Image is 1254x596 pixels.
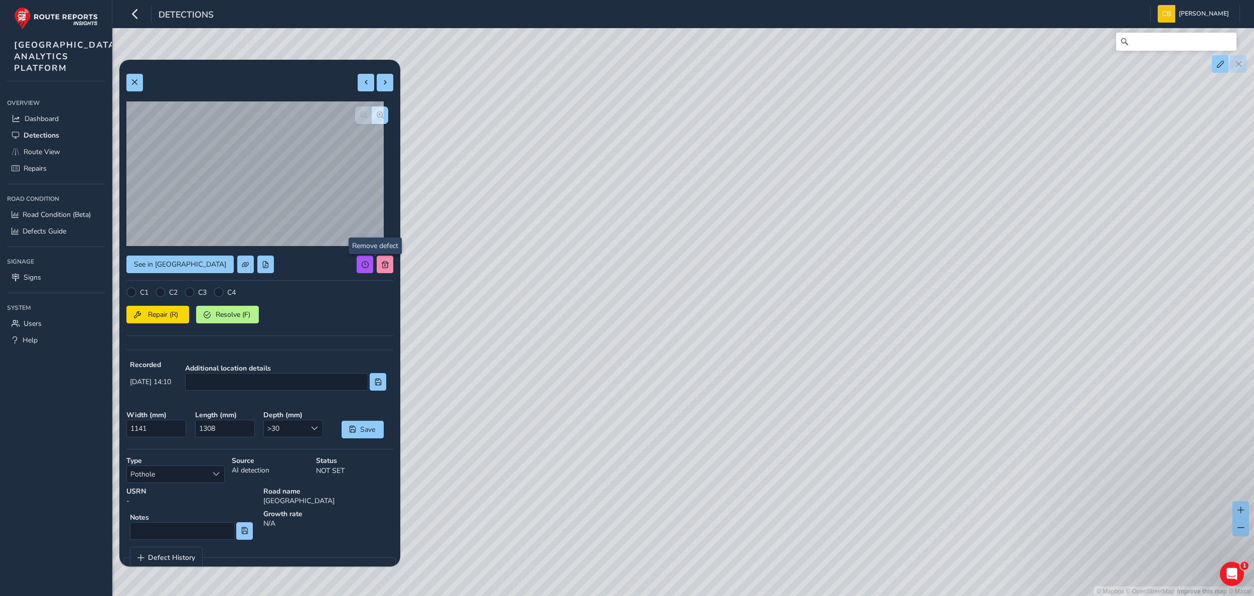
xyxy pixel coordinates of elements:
a: Detections [7,127,105,144]
input: Search [1116,33,1236,51]
strong: Notes [130,513,253,522]
strong: USRN [126,487,256,496]
div: Select a type [208,466,224,483]
span: [DATE] 14:10 [130,377,171,387]
a: Defect History [130,547,202,568]
strong: Length ( mm ) [195,410,257,420]
strong: Depth ( mm ) [263,410,325,420]
iframe: Intercom live chat [1220,562,1244,586]
button: Repair (R) [126,306,189,323]
strong: Road name [263,487,393,496]
span: Signs [24,273,41,282]
strong: Source [232,456,309,465]
div: N/A [260,506,397,547]
span: Help [23,335,38,345]
a: Users [7,315,105,332]
span: Users [24,319,42,328]
label: C3 [198,288,207,297]
a: Defects Guide [7,223,105,240]
strong: Recorded [130,360,171,370]
a: Signs [7,269,105,286]
label: C1 [140,288,148,297]
div: [GEOGRAPHIC_DATA] [260,483,397,509]
a: Dashboard [7,110,105,127]
a: Route View [7,144,105,160]
a: Repairs [7,160,105,177]
div: System [7,300,105,315]
span: Detections [24,131,59,140]
img: rr logo [14,7,98,30]
span: Dashboard [25,114,59,124]
span: See in [GEOGRAPHIC_DATA] [134,260,226,269]
span: Defects Guide [23,226,66,236]
label: C2 [169,288,178,297]
label: C4 [227,288,236,297]
span: Resolve (F) [214,310,251,319]
strong: Growth rate [263,509,393,519]
p: NOT SET [316,465,393,476]
span: Defect History [148,554,195,561]
span: Save [360,425,376,434]
span: >30 [264,420,306,437]
span: [GEOGRAPHIC_DATA] ANALYTICS PLATFORM [14,39,119,74]
a: Help [7,332,105,348]
span: 1 [1240,562,1248,570]
span: Route View [24,147,60,157]
div: Signage [7,254,105,269]
button: Resolve (F) [196,306,259,323]
div: Road Condition [7,191,105,206]
span: Repairs [24,164,47,173]
span: Road Condition (Beta) [23,210,91,219]
button: Save [342,421,384,438]
span: [PERSON_NAME] [1179,5,1229,23]
a: Road Condition (Beta) [7,206,105,223]
button: See in Route View [126,256,234,273]
strong: Additional location details [185,364,386,373]
div: AI detection [228,452,312,487]
span: Pothole [127,466,208,483]
strong: Status [316,456,393,465]
button: [PERSON_NAME] [1158,5,1232,23]
span: Repair (R) [144,310,182,319]
div: Overview [7,95,105,110]
strong: Width ( mm ) [126,410,188,420]
span: Detections [159,9,214,23]
div: - [123,483,260,509]
strong: Type [126,456,225,465]
img: diamond-layout [1158,5,1175,23]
